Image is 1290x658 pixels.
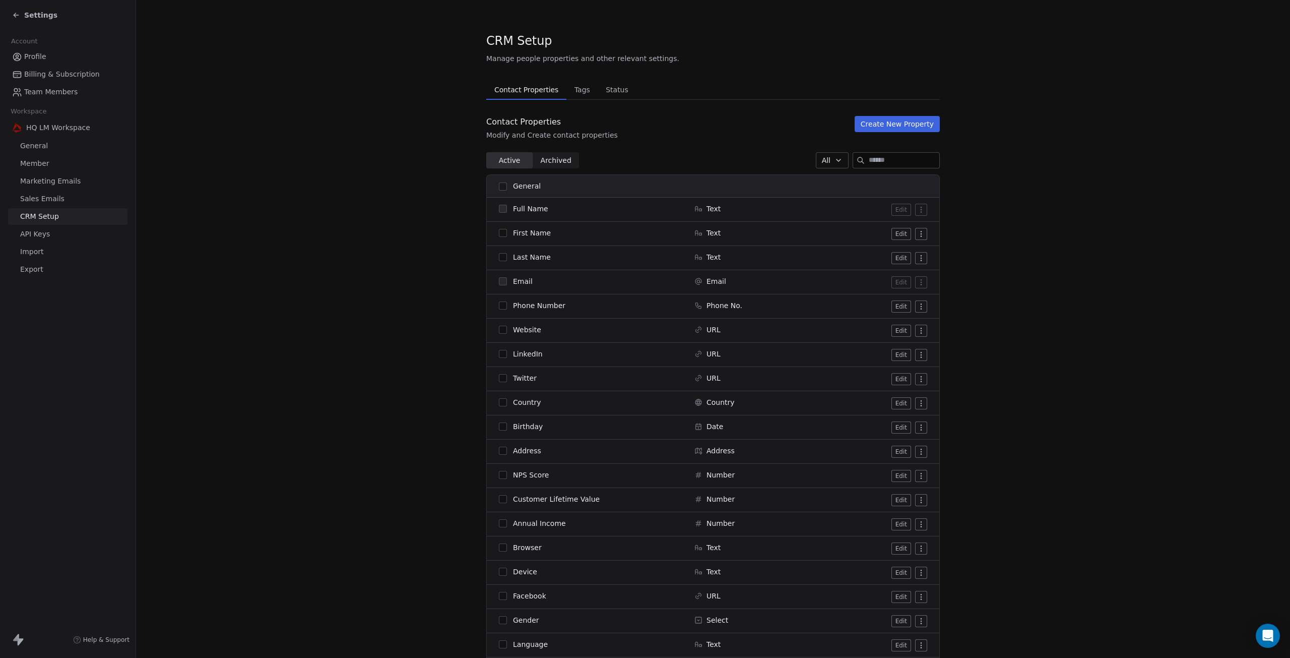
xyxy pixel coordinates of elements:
[891,470,911,482] button: Edit
[891,494,911,506] button: Edit
[513,591,546,601] span: Facebook
[706,639,721,649] span: Text
[513,422,543,432] span: Birthday
[12,123,22,133] img: Lean-mitch-FAV-Icon-rot.png
[1256,624,1280,648] div: Open Intercom Messenger
[486,53,679,64] span: Manage people properties and other relevant settings.
[20,264,43,275] span: Export
[706,446,735,456] span: Address
[891,325,911,337] button: Edit
[706,301,742,311] span: Phone No.
[490,83,562,97] span: Contact Properties
[513,518,566,528] span: Annual Income
[706,276,726,286] span: Email
[891,446,911,458] button: Edit
[891,615,911,627] button: Edit
[513,373,537,383] span: Twitter
[8,244,127,260] a: Import
[891,204,911,216] button: Edit
[602,83,632,97] span: Status
[26,123,90,133] span: HQ LM Workspace
[8,155,127,172] a: Member
[891,349,911,361] button: Edit
[706,349,721,359] span: URL
[891,567,911,579] button: Edit
[706,204,721,214] span: Text
[513,325,541,335] span: Website
[706,543,721,553] span: Text
[20,247,43,257] span: Import
[24,51,46,62] span: Profile
[8,226,127,243] a: API Keys
[513,349,543,359] span: LinkedIn
[8,48,127,65] a: Profile
[706,397,735,407] span: Country
[706,325,721,335] span: URL
[7,104,51,119] span: Workspace
[486,130,618,140] div: Modify and Create contact properties
[513,252,551,262] span: Last Name
[486,116,618,128] div: Contact Properties
[513,639,548,649] span: Language
[24,10,57,20] span: Settings
[891,591,911,603] button: Edit
[8,191,127,207] a: Sales Emails
[513,446,541,456] span: Address
[8,84,127,100] a: Team Members
[706,615,728,625] span: Select
[20,194,64,204] span: Sales Emails
[513,615,539,625] span: Gender
[706,373,721,383] span: URL
[513,397,541,407] span: Country
[513,494,600,504] span: Customer Lifetime Value
[8,66,127,83] a: Billing & Subscription
[891,639,911,651] button: Edit
[8,173,127,190] a: Marketing Emails
[706,470,735,480] span: Number
[706,252,721,262] span: Text
[513,276,533,286] span: Email
[570,83,594,97] span: Tags
[513,301,565,311] span: Phone Number
[891,543,911,555] button: Edit
[706,591,721,601] span: URL
[486,33,552,48] span: CRM Setup
[7,34,42,49] span: Account
[20,141,48,151] span: General
[891,301,911,313] button: Edit
[706,567,721,577] span: Text
[73,636,130,644] a: Help & Support
[706,518,735,528] span: Number
[891,373,911,385] button: Edit
[706,494,735,504] span: Number
[83,636,130,644] span: Help & Support
[891,422,911,434] button: Edit
[513,543,542,553] span: Browser
[8,261,127,278] a: Export
[12,10,57,20] a: Settings
[24,87,78,97] span: Team Members
[513,567,537,577] span: Device
[513,181,541,192] span: General
[24,69,100,80] span: Billing & Subscription
[20,211,59,222] span: CRM Setup
[20,229,50,240] span: API Keys
[891,252,911,264] button: Edit
[513,470,549,480] span: NPS Score
[891,228,911,240] button: Edit
[706,422,723,432] span: Date
[855,116,940,132] button: Create New Property
[20,158,49,169] span: Member
[513,228,551,238] span: First Name
[8,208,127,225] a: CRM Setup
[822,155,830,166] span: All
[513,204,548,214] span: Full Name
[891,518,911,530] button: Edit
[20,176,81,187] span: Marketing Emails
[891,397,911,409] button: Edit
[891,276,911,288] button: Edit
[541,155,571,166] span: Archived
[8,138,127,154] a: General
[706,228,721,238] span: Text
